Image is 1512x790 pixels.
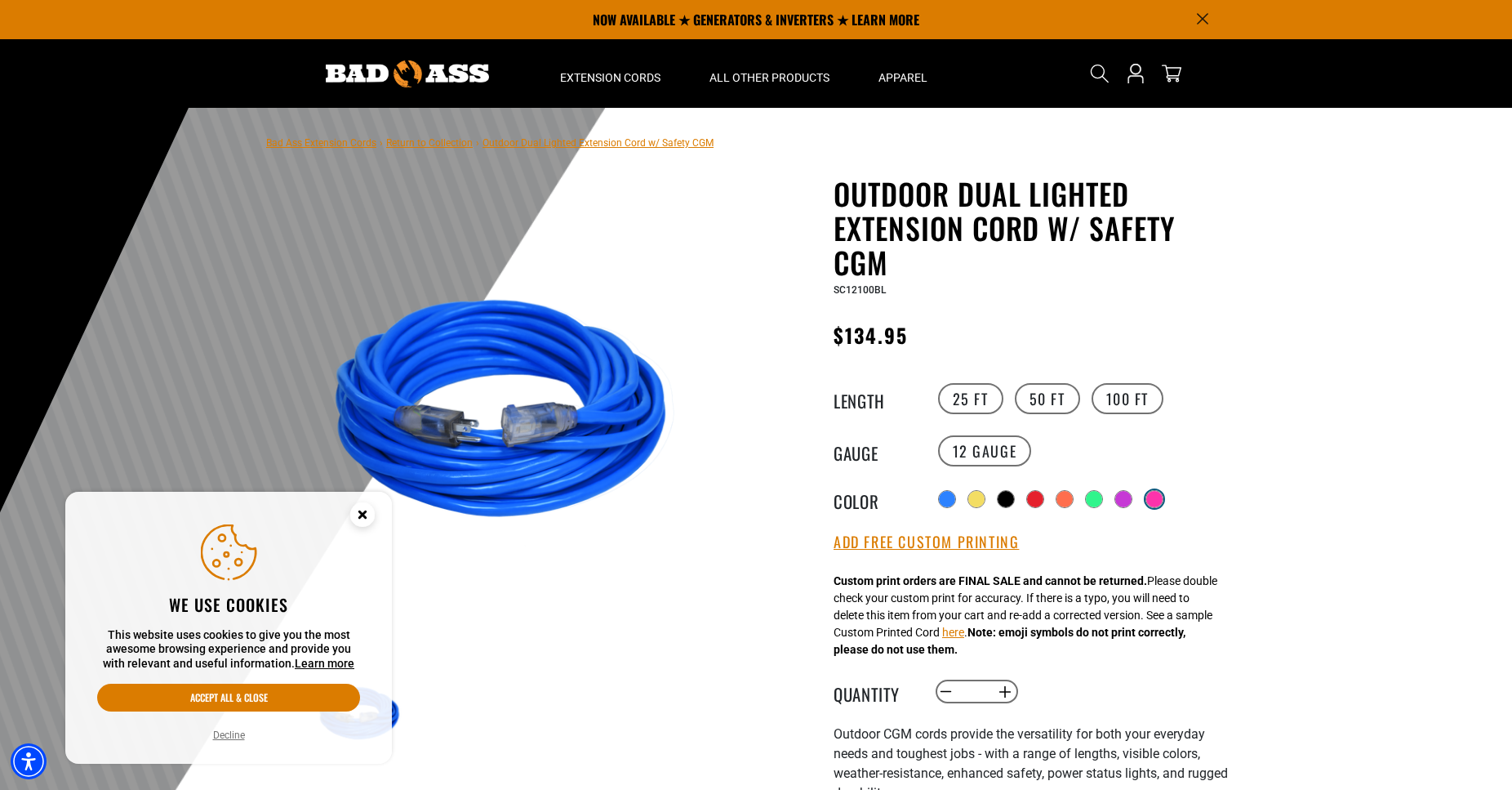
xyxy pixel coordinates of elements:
[11,743,47,779] div: Accessibility Menu
[834,533,1019,551] button: Add Free Custom Printing
[834,284,886,296] span: SC12100BL
[834,176,1234,279] h1: Outdoor Dual Lighted Extension Cord w/ Safety CGM
[834,489,915,510] legend: Color
[326,60,489,87] img: Bad Ass Extension Cords
[560,70,660,85] span: Extension Cords
[97,628,360,672] p: This website uses cookies to give you the most awesome browsing experience and provide you with r...
[834,574,1147,587] strong: Custom print orders are FINAL SALE and cannot be returned.
[834,320,909,350] span: $134.95
[834,440,915,462] legend: Gauge
[536,39,685,108] summary: Extension Cords
[386,137,473,149] a: Return to Collection
[483,137,714,149] span: Outdoor Dual Lighted Extension Cord w/ Safety CGM
[1123,39,1149,108] a: Open this option
[709,70,829,85] span: All Other Products
[208,727,250,743] button: Decline
[854,39,952,108] summary: Apparel
[380,137,383,149] span: ›
[295,657,354,670] a: This website uses cookies to give you the most awesome browsing experience and provide you with r...
[97,594,360,615] h2: We use cookies
[938,383,1003,414] label: 25 FT
[1015,383,1080,414] label: 50 FT
[1158,64,1185,83] a: cart
[476,137,479,149] span: ›
[878,70,927,85] span: Apparel
[834,681,915,703] label: Quantity
[314,218,708,612] img: Blue
[266,137,376,149] a: Bad Ass Extension Cords
[938,435,1032,466] label: 12 Gauge
[333,492,392,542] button: Close this option
[685,39,854,108] summary: All Other Products
[834,573,1217,658] div: Please double check your custom print for accuracy. If there is a typo, you will need to delete t...
[266,132,714,152] nav: breadcrumbs
[1092,383,1164,414] label: 100 FT
[97,684,360,712] button: Accept all & close
[1087,60,1113,87] summary: Search
[942,624,964,641] button: here
[834,388,915,409] legend: Length
[65,492,392,765] aside: Cookie Consent
[834,626,1185,656] strong: Note: emoji symbols do not print correctly, please do not use them.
